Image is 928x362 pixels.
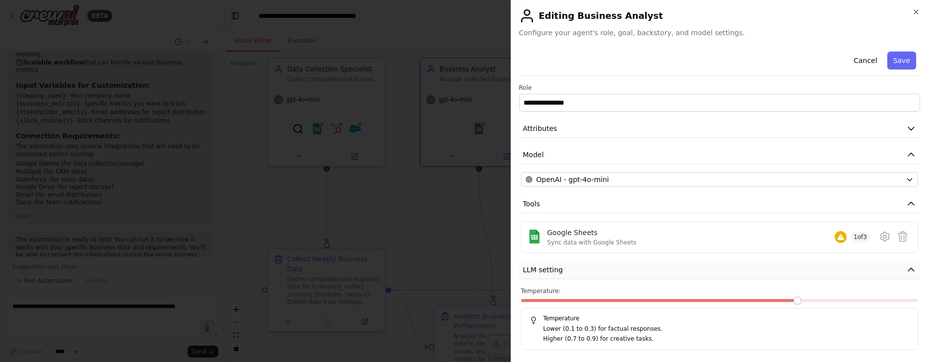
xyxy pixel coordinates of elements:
[543,324,910,334] p: Lower (0.1 to 0.3) for factual responses.
[547,228,637,238] div: Google Sheets
[519,261,921,279] button: LLM setting
[523,199,540,209] span: Tools
[519,195,921,213] button: Tools
[848,52,883,69] button: Cancel
[519,120,921,138] button: Attributes
[523,150,544,160] span: Model
[894,228,912,245] button: Delete tool
[519,28,921,38] span: Configure your agent's role, goal, backstory, and model settings.
[547,239,637,246] div: Sync data with Google Sheets
[876,228,894,245] button: Configure tool
[528,230,541,243] img: Google Sheets
[519,8,921,24] h2: Editing Business Analyst
[519,146,921,164] button: Model
[523,265,563,275] span: LLM setting
[536,175,609,184] span: OpenAI - gpt-4o-mini
[851,232,870,242] span: 1 of 3
[530,314,910,322] h5: Temperature
[521,287,561,295] span: Temperature:
[543,334,910,344] p: Higher (0.7 to 0.9) for creative tasks.
[523,123,557,133] span: Attributes
[887,52,916,69] button: Save
[519,84,921,92] label: Role
[521,172,919,187] button: OpenAI - gpt-4o-mini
